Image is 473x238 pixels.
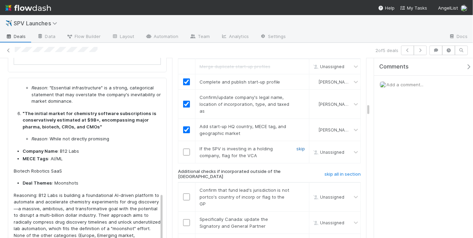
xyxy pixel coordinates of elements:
span: Deals [5,33,26,40]
span: Unassigned [312,220,344,225]
img: avatar_768cd48b-9260-4103-b3ef-328172ae0546.png [461,5,468,12]
h6: Additional checks if incorporated outside of the [GEOGRAPHIC_DATA] [178,169,296,179]
a: skip [296,146,305,151]
strong: MECE Tags [23,156,48,161]
strong: Deal Themes [23,180,52,186]
a: Settings [254,32,292,42]
img: avatar_768cd48b-9260-4103-b3ef-328172ae0546.png [312,127,318,133]
a: Layout [106,32,140,42]
a: skip all in section [324,172,361,180]
span: [PERSON_NAME] [319,127,352,133]
a: My Tasks [400,4,427,11]
img: avatar_768cd48b-9260-4103-b3ef-328172ae0546.png [380,81,386,88]
span: If the SPV is investing in a holding company, flag for the VCA [200,146,273,158]
span: AngelList [438,5,458,11]
a: Docs [443,32,473,42]
span: Add a comment... [386,82,423,87]
span: Comments [379,63,409,70]
span: Add start-up HQ country, MECE tag, and geographic market [200,124,286,136]
strong: "The initial market for chemistry software subscriptions is conservatively estimated at $9B+, enc... [23,111,156,129]
h6: skip all in section [324,172,361,177]
span: Confirm that fund lead's jurisdiction is not portco's country of incorp or flag to the GP [200,187,290,206]
a: Flow Builder [61,32,106,42]
div: Help [378,4,395,11]
span: Confirm/update company's legal name, location of incorporation, type, and taxed as [200,95,290,114]
span: Specifically Canada: update the Signatory and General Partner [200,216,268,229]
span: [PERSON_NAME] [319,102,352,107]
li: : Moonshots [23,180,162,187]
span: [PERSON_NAME] [319,79,352,85]
em: Reason [31,85,47,90]
a: Data [31,32,61,42]
span: Unassigned [312,195,344,200]
img: logo-inverted-e16ddd16eac7371096b0.svg [5,2,51,14]
span: SPV Launches [14,20,61,27]
a: Automation [140,32,184,42]
span: My Tasks [400,5,427,11]
span: 2 of 5 deals [375,47,398,54]
a: Team [184,32,215,42]
li: : While not directly promising [31,136,162,142]
p: Biotech Robotics SaaS [14,168,162,175]
span: Complete and publish start-up profile [200,79,280,85]
a: Analytics [215,32,254,42]
span: Merge duplicate start-up profiles [200,64,270,69]
li: : "Essential infrastructure" is a strong, categorical statement that may overstate the company's ... [31,85,162,105]
em: Reason [31,136,47,141]
li: : AI/ML [23,155,162,162]
li: : B12 Labs [23,148,162,155]
img: avatar_768cd48b-9260-4103-b3ef-328172ae0546.png [312,101,318,107]
span: ✈️ [5,20,12,26]
strong: Company Name [23,148,57,154]
span: Flow Builder [66,33,101,40]
span: Unassigned [312,150,344,155]
span: Unassigned [312,64,344,69]
img: avatar_768cd48b-9260-4103-b3ef-328172ae0546.png [312,79,318,85]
